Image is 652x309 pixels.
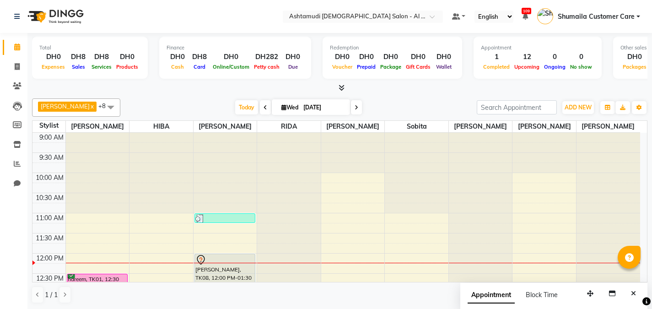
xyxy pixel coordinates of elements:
img: Shumaila Customer Care [537,8,553,24]
div: DH0 [620,52,649,62]
span: [PERSON_NAME] [321,121,385,132]
span: Wallet [434,64,454,70]
span: Gift Cards [404,64,433,70]
div: 9:00 AM [38,133,65,142]
div: DH0 [378,52,404,62]
span: [PERSON_NAME] [577,121,640,132]
div: DH0 [114,52,140,62]
div: 11:00 AM [34,213,65,223]
button: ADD NEW [562,101,594,114]
span: Shumaila Customer Care [558,12,635,22]
div: DH0 [433,52,455,62]
span: 109 [522,8,531,14]
div: 10:30 AM [34,193,65,203]
div: 9:30 AM [38,153,65,163]
span: Online/Custom [210,64,252,70]
span: Services [89,64,114,70]
span: Ongoing [542,64,568,70]
span: Prepaid [355,64,378,70]
div: 12:00 PM [34,254,65,263]
span: Sobita [385,121,448,132]
span: Packages [620,64,649,70]
div: DH282 [252,52,282,62]
span: Expenses [39,64,67,70]
span: 1 / 1 [45,290,58,300]
div: DH0 [167,52,189,62]
span: [PERSON_NAME] [512,121,576,132]
span: Sales [70,64,87,70]
span: Block Time [526,291,558,299]
div: Appointment [481,44,594,52]
div: 1 [481,52,512,62]
span: [PERSON_NAME] [194,121,257,132]
input: Search Appointment [477,100,557,114]
span: +8 [98,102,113,109]
div: DH0 [355,52,378,62]
div: DH0 [404,52,433,62]
img: logo [23,4,86,29]
div: 11:30 AM [34,233,65,243]
div: ANJALI, TK07, 11:00 AM-11:15 AM, Upper Lip Threading/Chin Threading [195,214,255,222]
div: Stylist [32,121,65,130]
span: Products [114,64,140,70]
span: [PERSON_NAME] [41,103,90,110]
div: DH8 [89,52,114,62]
div: DH8 [189,52,210,62]
span: RIDA [257,121,321,132]
div: 12:30 PM [34,274,65,283]
span: [PERSON_NAME] [449,121,512,132]
a: 109 [523,12,528,21]
span: ADD NEW [565,104,592,111]
div: 0 [542,52,568,62]
span: [PERSON_NAME] [66,121,129,132]
div: DH8 [67,52,89,62]
span: Wed [279,104,301,111]
span: Due [286,64,300,70]
span: Cash [169,64,186,70]
a: x [90,103,94,110]
div: Total [39,44,140,52]
div: Redemption [330,44,455,52]
div: hareem, TK01, 12:30 PM-12:45 PM, Fringe Cut/Bangs [67,274,127,283]
span: Completed [481,64,512,70]
div: DH0 [210,52,252,62]
span: Upcoming [512,64,542,70]
input: 2025-09-03 [301,101,346,114]
div: 0 [568,52,594,62]
span: Card [191,64,208,70]
span: No show [568,64,594,70]
div: 12 [512,52,542,62]
span: Petty cash [252,64,282,70]
div: DH0 [330,52,355,62]
div: Finance [167,44,304,52]
div: 10:00 AM [34,173,65,183]
div: DH0 [39,52,67,62]
span: Voucher [330,64,355,70]
iframe: chat widget [614,272,643,300]
div: DH0 [282,52,304,62]
span: Package [378,64,404,70]
span: HIBA [129,121,193,132]
span: Appointment [468,287,515,304]
span: Today [235,100,258,114]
